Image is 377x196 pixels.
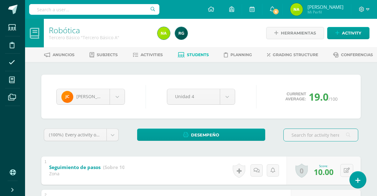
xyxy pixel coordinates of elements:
div: Zona [49,171,124,177]
a: Desempeño [137,129,265,141]
span: Current average: [285,92,306,102]
div: Tercero Básico 'Tercero Básico A' [49,34,150,40]
span: [PERSON_NAME] [307,4,343,10]
a: 0 [295,163,308,178]
input: Search for activity here… [284,129,358,141]
a: Seguimiento de pasos (Sobre 10.0) [49,162,131,172]
a: Subjects [90,50,118,60]
span: 10.00 [314,167,333,177]
span: (100%) [49,132,64,138]
span: Mi Perfil [307,9,343,15]
a: Planning [224,50,252,60]
img: e044b199acd34bf570a575bac584e1d1.png [175,27,188,40]
span: Activity [342,27,361,39]
a: (100%)Every activity on this unit [44,129,118,141]
span: Conferencias [341,52,373,57]
span: 6 [272,8,279,15]
span: [PERSON_NAME] [76,93,111,99]
a: Robótica [49,25,80,35]
a: Students [178,50,209,60]
b: Seguimiento de pasos [49,164,101,170]
a: Unidad 4 [167,89,235,104]
span: Every activity on this unit [65,132,118,138]
span: Activities [141,52,163,57]
a: Activities [133,50,163,60]
span: 19.0 [309,90,328,103]
span: Anuncios [53,52,75,57]
h1: Robótica [49,26,150,34]
div: Score: [314,164,333,168]
img: e7204cb6e19894517303226b3150e977.png [158,27,170,40]
span: Desempeño [191,129,219,141]
span: Unidad 4 [175,89,212,104]
span: Planning [230,52,252,57]
span: Students [187,52,209,57]
a: Grading structure [267,50,318,60]
a: Conferencias [333,50,373,60]
strong: (Sobre 10.0) [103,164,131,170]
a: Anuncios [44,50,75,60]
img: e7204cb6e19894517303226b3150e977.png [290,3,303,16]
span: /100 [328,96,338,102]
span: Subjects [97,52,118,57]
a: Herramientas [266,27,324,39]
span: Grading structure [273,52,318,57]
img: 711e5717fb40d8fbeeaf518a8091b8d5.png [61,91,73,103]
a: [PERSON_NAME] [57,89,125,104]
input: Search a user… [29,4,159,15]
span: Herramientas [281,27,316,39]
a: Activity [327,27,369,39]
